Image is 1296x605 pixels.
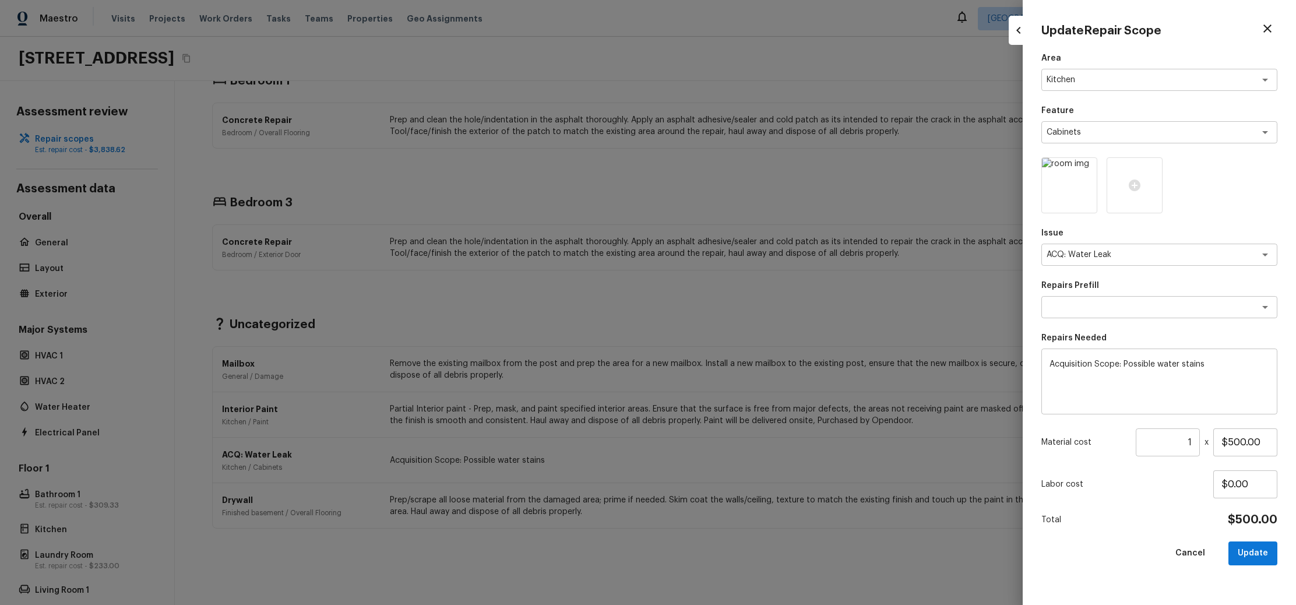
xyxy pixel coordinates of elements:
[1047,126,1239,138] textarea: Cabinets
[1041,428,1277,456] div: x
[1041,437,1131,448] p: Material cost
[1041,332,1277,344] p: Repairs Needed
[1041,23,1161,38] h4: Update Repair Scope
[1228,512,1277,527] h4: $500.00
[1257,247,1273,263] button: Open
[1041,280,1277,291] p: Repairs Prefill
[1228,541,1277,565] button: Update
[1041,105,1277,117] p: Feature
[1047,249,1239,261] textarea: ACQ: Water Leak
[1041,514,1061,526] p: Total
[1047,74,1239,86] textarea: Kitchen
[1042,158,1097,213] img: room img
[1257,299,1273,315] button: Open
[1041,227,1277,239] p: Issue
[1041,479,1213,490] p: Labor cost
[1166,541,1214,565] button: Cancel
[1257,124,1273,140] button: Open
[1041,52,1277,64] p: Area
[1050,358,1269,405] textarea: Acquisition Scope: Possible water stains
[1257,72,1273,88] button: Open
